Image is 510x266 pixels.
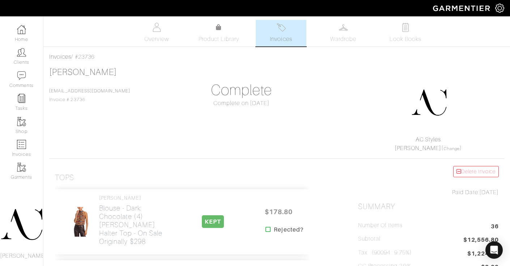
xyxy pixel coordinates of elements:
img: dashboard-icon-dbcd8f5a0b271acd01030246c82b418ddd0df26cd7fceb0bd07c9910d44c42f6.png [17,25,26,34]
h5: Number of Items [358,222,403,229]
h4: [PERSON_NAME] [99,195,172,201]
img: comment-icon-a0a6a9ef722e966f86d9cbdc48e553b5cf19dbc54f86b18d962a5391bc8f6eb6.png [17,71,26,80]
span: Product Library [199,35,239,43]
div: ( ) [361,135,496,153]
span: Invoice # 23736 [49,88,130,102]
span: Paid Date: [452,189,479,196]
a: [EMAIL_ADDRESS][DOMAIN_NAME] [49,88,130,93]
strong: Rejected? [274,225,303,234]
a: [PERSON_NAME] Blouse - Dark Chocolate (4)[PERSON_NAME] Halter Top - On sale originally $298 [99,195,172,246]
img: todo-9ac3debb85659649dc8f770b8b6100bb5dab4b48dedcbae339e5042a72dfd3cc.svg [401,23,410,32]
img: DupYt8CPKc6sZyAt3svX5Z74.png [411,84,447,121]
span: $12,556.80 [463,236,499,245]
span: $178.80 [257,204,300,220]
img: orders-icon-0abe47150d42831381b5fb84f609e132dff9fe21cb692f30cb5eec754e2cba89.png [17,140,26,149]
h5: Tax (90094 : 9.75%) [358,249,412,256]
img: NUv6H53DjS8C67EYQA6fexia [69,207,93,237]
span: Look Books [390,35,422,43]
div: / #23736 [49,53,504,61]
div: Complete on [DATE] [171,99,312,108]
a: Invoices [49,54,71,60]
h2: Blouse - Dark Chocolate (4) [PERSON_NAME] Halter Top - On sale originally $298 [99,204,172,246]
img: orders-27d20c2124de7fd6de4e0e44c1d41de31381a507db9b33961299e4e07d508b8c.svg [277,23,286,32]
h3: Tops [55,173,74,182]
span: $1,224.29 [467,249,499,258]
span: KEPT [202,215,224,228]
a: Look Books [380,20,431,46]
div: [DATE] [358,188,499,197]
img: garments-icon-b7da505a4dc4fd61783c78ac3ca0ef83fa9d6f193b1c9dc38574b1d14d53ca28.png [17,117,26,126]
img: basicinfo-40fd8af6dae0f16599ec9e87c0ef1c0a1fdea2edbe929e3d69a839185d80c458.svg [152,23,161,32]
a: Invoices [256,20,306,46]
h5: Subtotal [358,236,381,242]
span: Wardrobe [330,35,356,43]
span: Overview [144,35,169,43]
a: Product Library [194,23,244,43]
img: garments-icon-b7da505a4dc4fd61783c78ac3ca0ef83fa9d6f193b1c9dc38574b1d14d53ca28.png [17,163,26,172]
img: gear-icon-white-bd11855cb880d31180b6d7d6211b90ccbf57a29d726f0c71d8c61bd08dd39cc2.png [495,4,504,13]
img: wardrobe-487a4870c1b7c33e795ec22d11cfc2ed9d08956e64fb3008fe2437562e282088.svg [339,23,348,32]
h2: Summary [358,202,499,211]
a: Change [444,146,460,151]
h1: Complete [171,82,312,99]
img: reminder-icon-8004d30b9f0a5d33ae49ab947aed9ed385cf756f9e5892f1edd6e32f2345188e.png [17,94,26,103]
div: Open Intercom Messenger [485,241,503,259]
img: clients-icon-6bae9207a08558b7cb47a8932f037763ab4055f8c8b6bfacd5dc20c3e0201464.png [17,48,26,57]
a: [PERSON_NAME] [49,67,117,77]
a: Delete Invoice [453,166,499,177]
span: Invoices [270,35,292,43]
img: garmentier-logo-header-white-b43fb05a5012e4ada735d5af1a66efaba907eab6374d6393d1fbf88cb4ef424d.png [429,2,495,14]
span: 36 [491,222,499,232]
a: Overview [131,20,182,46]
a: Wardrobe [318,20,369,46]
a: [PERSON_NAME] [395,145,442,151]
a: AC.Styles [416,136,441,143]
